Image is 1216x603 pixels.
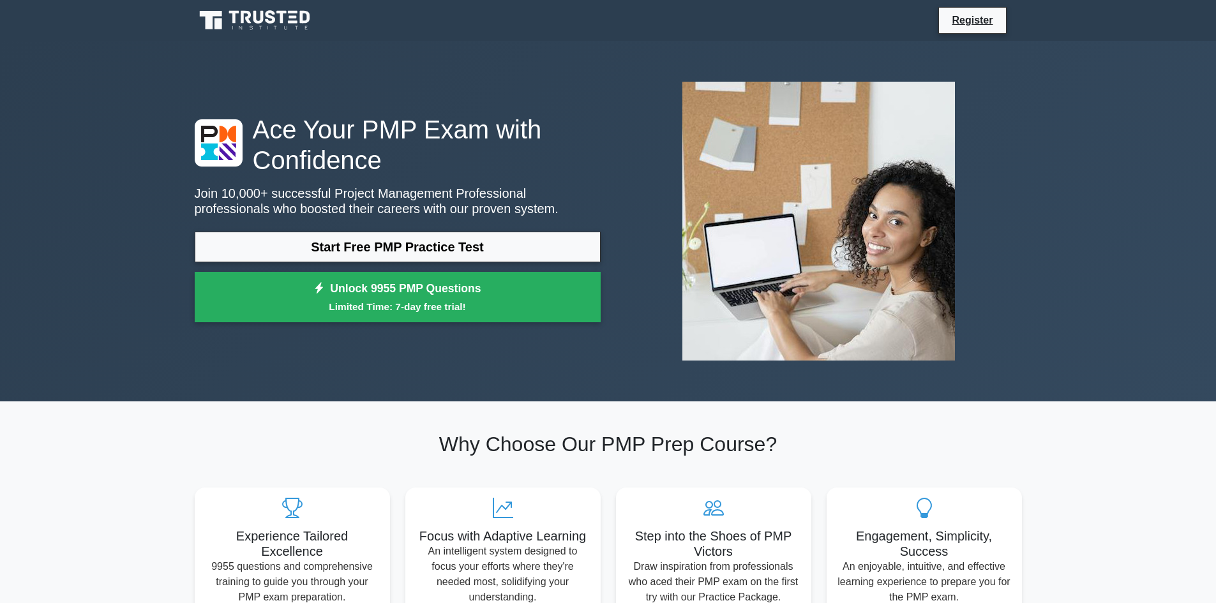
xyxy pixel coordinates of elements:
[195,432,1022,456] h2: Why Choose Our PMP Prep Course?
[944,12,1000,28] a: Register
[416,528,590,544] h5: Focus with Adaptive Learning
[205,528,380,559] h5: Experience Tailored Excellence
[626,528,801,559] h5: Step into the Shoes of PMP Victors
[195,232,601,262] a: Start Free PMP Practice Test
[211,299,585,314] small: Limited Time: 7-day free trial!
[195,272,601,323] a: Unlock 9955 PMP QuestionsLimited Time: 7-day free trial!
[837,528,1012,559] h5: Engagement, Simplicity, Success
[195,114,601,175] h1: Ace Your PMP Exam with Confidence
[195,186,601,216] p: Join 10,000+ successful Project Management Professional professionals who boosted their careers w...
